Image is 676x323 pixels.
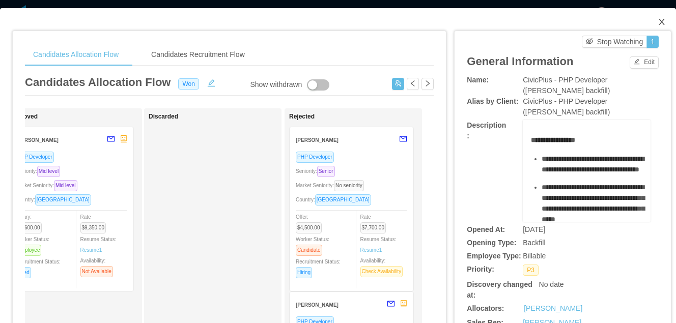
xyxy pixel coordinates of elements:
b: Discovery changed at: [467,280,532,299]
div: rdw-wrapper [523,120,651,222]
span: Worker Status: [16,237,49,253]
a: Resume1 [80,246,102,254]
button: icon: right [421,78,434,90]
span: Rate [360,214,390,230]
span: Availability: [80,258,117,274]
button: mail [102,131,115,148]
span: Rate [80,214,110,230]
b: Alias by Client: [467,97,518,105]
a: Resume1 [360,246,382,254]
span: No date [539,280,564,288]
button: mail [382,296,395,312]
h1: Approved [9,113,152,121]
span: $7,700.00 [360,222,386,233]
span: Employee [16,245,41,256]
b: Priority: [467,265,494,273]
span: Senior [317,166,335,177]
span: Recruitment Status: [16,259,61,275]
button: mail [394,131,407,148]
article: General Information [467,53,573,70]
b: Employee Type: [467,252,521,260]
b: Description: [467,121,506,140]
span: PHP Developer [296,152,334,163]
span: [GEOGRAPHIC_DATA] [35,194,91,205]
button: icon: left [407,78,419,90]
div: Candidates Recruitment Flow [143,43,253,66]
span: Mid level [37,166,60,177]
b: Allocators: [467,304,504,312]
span: [DATE] [523,225,545,233]
span: Salary: [16,214,46,230]
div: rdw-editor [531,135,643,237]
span: Market Seniority: [16,183,81,188]
button: 1 [646,36,659,48]
div: Candidates Allocation Flow [25,43,127,66]
div: Show withdrawn [250,79,302,91]
span: CivicPlus - PHP Developer ([PERSON_NAME] backfill) [523,76,610,95]
i: icon: close [658,18,666,26]
span: Check Availability [360,266,403,277]
span: Country: [296,197,375,202]
span: Country: [16,197,95,202]
b: Opened At: [467,225,505,233]
span: P3 [523,265,539,276]
button: icon: editEdit [630,56,659,69]
span: Billable [523,252,546,260]
span: Hiring [296,267,312,278]
span: Seniority: [296,168,339,174]
h1: Discarded [149,113,291,121]
b: Opening Type: [467,239,516,247]
span: [GEOGRAPHIC_DATA] [315,194,371,205]
b: Name: [467,76,489,84]
span: Worker Status: [296,237,329,253]
article: Candidates Allocation Flow [25,74,171,91]
button: Close [647,8,676,37]
span: Not Available [80,266,113,277]
a: [PERSON_NAME] [524,303,582,314]
span: $9,350.00 [80,222,106,233]
strong: [PERSON_NAME] [16,137,59,143]
span: Offer: [296,214,326,230]
span: Availability: [360,258,407,274]
button: icon: edit [203,77,219,87]
span: $5,600.00 [16,222,42,233]
span: Market Seniority: [296,183,368,188]
span: Backfill [523,239,545,247]
span: Resume Status: [80,237,117,253]
span: No seniority [334,180,364,191]
span: Recruitment Status: [296,259,341,275]
strong: [PERSON_NAME] [296,302,339,308]
span: Won [178,78,199,90]
span: $4,500.00 [296,222,322,233]
span: robot [400,300,407,307]
span: Resume Status: [360,237,397,253]
button: icon: usergroup-add [392,78,404,90]
h1: Rejected [289,113,432,121]
span: PHP Developer [16,152,54,163]
span: Seniority: [16,168,64,174]
span: Candidate [296,245,322,256]
span: Mid level [54,180,77,191]
span: CivicPlus - PHP Developer ([PERSON_NAME] backfill) [523,97,610,116]
span: robot [120,135,127,142]
button: icon: eye-invisibleStop Watching [582,36,647,48]
strong: [PERSON_NAME] [296,137,339,143]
